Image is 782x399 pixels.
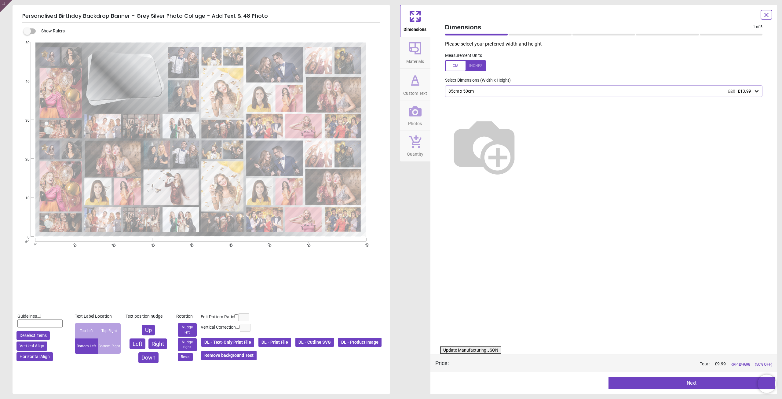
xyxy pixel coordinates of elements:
[755,362,772,367] span: (50% OFF)
[400,37,430,69] button: Materials
[435,359,449,367] div: Price :
[178,338,197,352] button: Nudge right
[178,323,197,337] button: Nudge left
[753,24,762,30] span: 1 of 5
[400,69,430,101] button: Custom Text
[403,87,427,97] span: Custom Text
[458,361,773,367] div: Total:
[16,342,47,351] button: Vertical Align
[338,337,382,348] button: DL - Product Image
[75,338,98,354] div: Bottom Left
[130,338,145,349] button: Left
[728,89,735,94] span: £28
[16,331,50,340] button: Deselect items
[201,337,255,348] button: DL - Text-Only Print File
[717,361,726,366] span: 9.99
[408,118,422,127] span: Photos
[404,24,426,33] span: Dimensions
[445,23,753,31] span: Dimensions
[440,346,501,354] button: Update Manufacturing JSON
[258,337,292,348] button: DL - Print File
[98,323,121,338] div: Top Right
[22,10,380,23] h5: Personalised Birthday Backdrop Banner - Grey Silver Photo Collage - Add Text & 48 Photo
[176,313,198,320] div: Rotation
[445,53,482,59] label: Measurement Units
[98,338,121,354] div: Bottom Right
[406,56,424,65] span: Materials
[730,362,750,367] span: RRP
[18,40,30,46] span: 50
[138,352,159,363] button: Down
[17,314,37,319] span: Guidelines
[448,89,754,94] div: 85cm x 50cm
[758,375,776,393] iframe: Brevo live chat
[178,353,193,361] button: Reset
[445,107,523,185] img: Helper for size comparison
[400,131,430,161] button: Quantity
[27,28,390,35] div: Show Rulers
[400,101,430,131] button: Photos
[738,89,751,94] span: £13.99
[75,323,98,338] div: Top Left
[440,77,511,83] label: Select Dimensions (Width x Height)
[608,377,775,389] button: Next
[16,352,53,361] button: Horizontal Align
[75,313,121,320] div: Text Label Location
[445,41,768,47] p: Please select your preferred width and height
[201,350,257,361] button: Remove background Test
[715,361,726,367] span: £
[739,362,750,367] span: £ 19.98
[201,324,236,331] label: Vertical Correction
[295,337,334,348] button: DL - Cutline SVG
[407,148,423,157] span: Quantity
[148,338,167,349] button: Right
[400,5,430,37] button: Dimensions
[201,314,234,320] label: Edit Pattern Ratio
[142,325,155,335] button: Up
[126,313,171,320] div: Text position nudge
